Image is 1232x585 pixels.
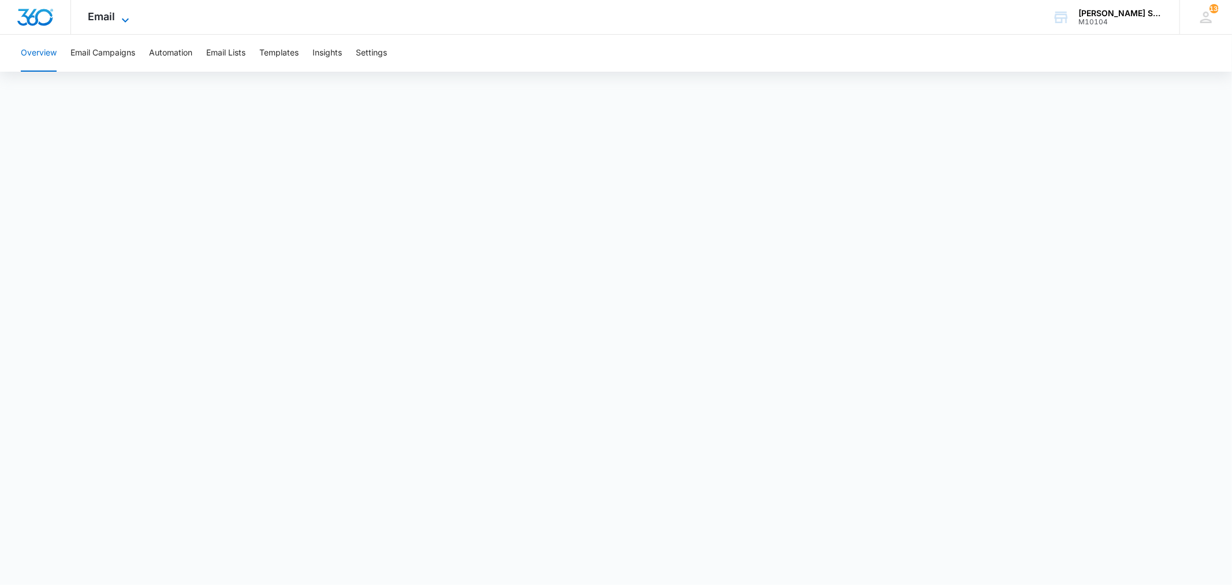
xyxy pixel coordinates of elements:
[1209,4,1219,13] span: 138
[1078,18,1163,26] div: account id
[356,35,387,72] button: Settings
[312,35,342,72] button: Insights
[259,35,299,72] button: Templates
[1078,9,1163,18] div: account name
[1209,4,1219,13] div: notifications count
[88,10,116,23] span: Email
[21,35,57,72] button: Overview
[206,35,245,72] button: Email Lists
[70,35,135,72] button: Email Campaigns
[149,35,192,72] button: Automation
